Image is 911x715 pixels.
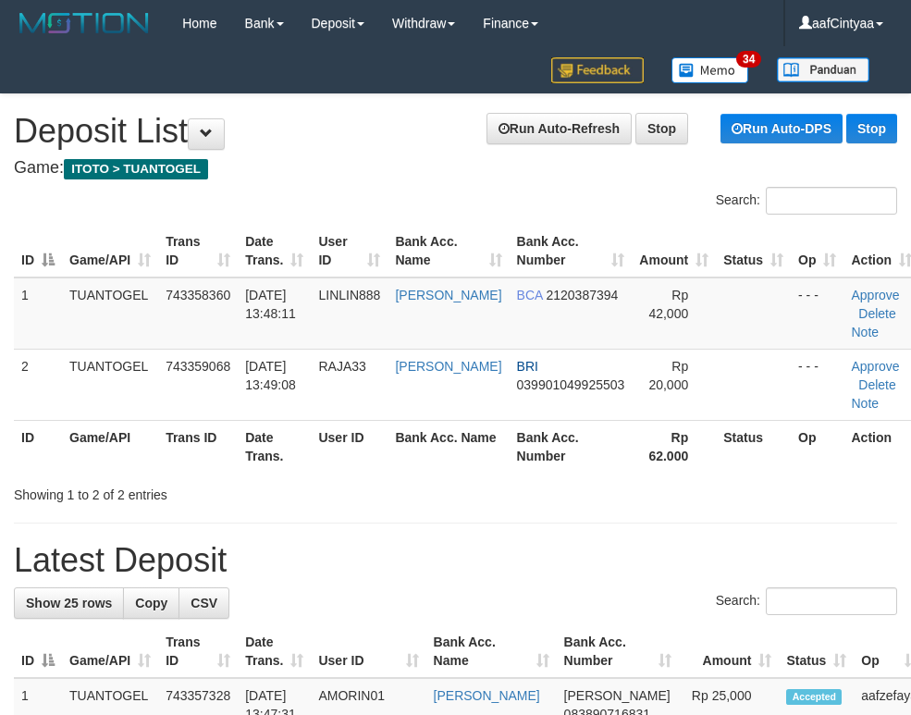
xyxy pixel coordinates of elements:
[851,325,879,339] a: Note
[311,625,425,678] th: User ID: activate to sort column ascending
[14,420,62,473] th: ID
[191,596,217,610] span: CSV
[311,420,388,473] th: User ID
[517,288,543,302] span: BCA
[716,187,897,215] label: Search:
[166,288,230,302] span: 743358360
[716,587,897,615] label: Search:
[858,306,895,321] a: Delete
[846,114,897,143] a: Stop
[510,225,633,277] th: Bank Acc. Number: activate to sort column ascending
[166,359,230,374] span: 743359068
[388,225,509,277] th: Bank Acc. Name: activate to sort column ascending
[64,159,208,179] span: ITOTO > TUANTOGEL
[791,277,843,350] td: - - -
[14,159,897,178] h4: Game:
[779,625,854,678] th: Status: activate to sort column ascending
[648,288,688,321] span: Rp 42,000
[388,420,509,473] th: Bank Acc. Name
[158,225,238,277] th: Trans ID: activate to sort column ascending
[395,359,501,374] a: [PERSON_NAME]
[679,625,779,678] th: Amount: activate to sort column ascending
[318,288,380,302] span: LINLIN888
[635,113,688,144] a: Stop
[777,57,869,82] img: panduan.png
[791,420,843,473] th: Op
[786,689,842,705] span: Accepted
[648,359,688,392] span: Rp 20,000
[510,420,633,473] th: Bank Acc. Number
[62,420,158,473] th: Game/API
[26,596,112,610] span: Show 25 rows
[517,359,538,374] span: BRI
[736,51,761,68] span: 34
[791,349,843,420] td: - - -
[551,57,644,83] img: Feedback.jpg
[14,277,62,350] td: 1
[14,542,897,579] h1: Latest Deposit
[14,9,154,37] img: MOTION_logo.png
[135,596,167,610] span: Copy
[486,113,632,144] a: Run Auto-Refresh
[245,359,296,392] span: [DATE] 13:49:08
[62,349,158,420] td: TUANTOGEL
[158,625,238,678] th: Trans ID: activate to sort column ascending
[14,625,62,678] th: ID: activate to sort column descending
[720,114,843,143] a: Run Auto-DPS
[395,288,501,302] a: [PERSON_NAME]
[517,377,625,392] span: Copy 039901049925503 to clipboard
[14,113,897,150] h1: Deposit List
[311,225,388,277] th: User ID: activate to sort column ascending
[716,225,791,277] th: Status: activate to sort column ascending
[14,587,124,619] a: Show 25 rows
[238,225,311,277] th: Date Trans.: activate to sort column ascending
[426,625,557,678] th: Bank Acc. Name: activate to sort column ascending
[318,359,365,374] span: RAJA33
[671,57,749,83] img: Button%20Memo.svg
[14,349,62,420] td: 2
[766,587,897,615] input: Search:
[557,625,680,678] th: Bank Acc. Number: activate to sort column ascending
[766,187,897,215] input: Search:
[632,225,716,277] th: Amount: activate to sort column ascending
[62,225,158,277] th: Game/API: activate to sort column ascending
[658,46,763,93] a: 34
[851,288,899,302] a: Approve
[238,625,311,678] th: Date Trans.: activate to sort column ascending
[716,420,791,473] th: Status
[434,688,540,703] a: [PERSON_NAME]
[791,225,843,277] th: Op: activate to sort column ascending
[238,420,311,473] th: Date Trans.
[546,288,618,302] span: Copy 2120387394 to clipboard
[62,625,158,678] th: Game/API: activate to sort column ascending
[851,359,899,374] a: Approve
[245,288,296,321] span: [DATE] 13:48:11
[179,587,229,619] a: CSV
[564,688,671,703] span: [PERSON_NAME]
[632,420,716,473] th: Rp 62.000
[14,478,365,504] div: Showing 1 to 2 of 2 entries
[158,420,238,473] th: Trans ID
[62,277,158,350] td: TUANTOGEL
[851,396,879,411] a: Note
[858,377,895,392] a: Delete
[123,587,179,619] a: Copy
[14,225,62,277] th: ID: activate to sort column descending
